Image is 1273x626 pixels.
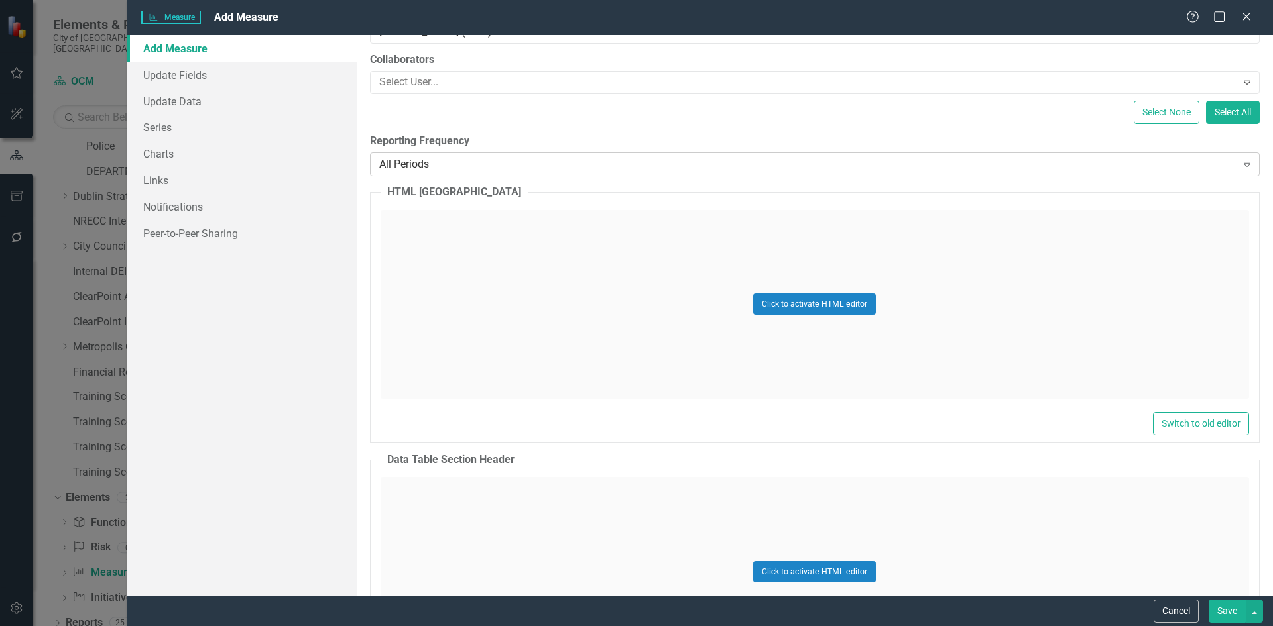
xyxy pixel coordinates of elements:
button: Select None [1134,101,1199,124]
legend: Data Table Section Header [381,452,521,468]
a: Charts [127,140,357,167]
span: Add Measure [214,11,278,23]
a: Update Data [127,88,357,115]
button: Save [1209,600,1246,623]
button: Click to activate HTML editor [753,561,876,582]
a: Links [127,167,357,193]
a: Update Fields [127,62,357,88]
span: Measure [141,11,201,24]
label: Reporting Frequency [370,134,1260,149]
a: Peer-to-Peer Sharing [127,220,357,246]
a: Series [127,114,357,140]
div: All Periods [379,156,1237,172]
button: Cancel [1154,600,1199,623]
button: Switch to old editor [1153,412,1249,435]
a: Notifications [127,193,357,220]
button: Select All [1206,101,1260,124]
label: Collaborators [370,52,1260,68]
button: Click to activate HTML editor [753,293,876,315]
legend: HTML [GEOGRAPHIC_DATA] [381,185,528,200]
a: Add Measure [127,35,357,62]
